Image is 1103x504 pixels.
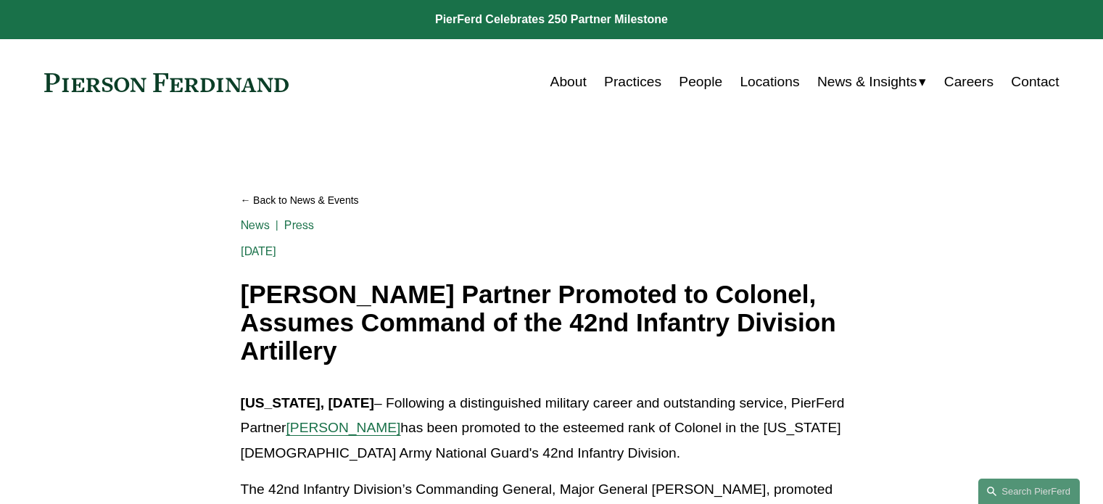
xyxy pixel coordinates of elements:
[286,420,401,435] a: [PERSON_NAME]
[241,395,848,436] span: – Following a distinguished military career and outstanding service, PierFerd Partner
[817,70,917,95] span: News & Insights
[241,395,374,410] strong: [US_STATE], [DATE]
[604,68,661,96] a: Practices
[241,420,841,460] span: has been promoted to the esteemed rank of Colonel in the [US_STATE][DEMOGRAPHIC_DATA] Army Nation...
[241,281,863,365] h1: [PERSON_NAME] Partner Promoted to Colonel, Assumes Command of the 42nd Infantry Division Artillery
[1011,68,1059,96] a: Contact
[550,68,587,96] a: About
[817,68,927,96] a: folder dropdown
[740,68,799,96] a: Locations
[978,479,1080,504] a: Search this site
[241,188,863,213] a: Back to News & Events
[241,218,270,232] a: News
[944,68,993,96] a: Careers
[241,244,277,258] span: [DATE]
[679,68,722,96] a: People
[284,218,314,232] a: Press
